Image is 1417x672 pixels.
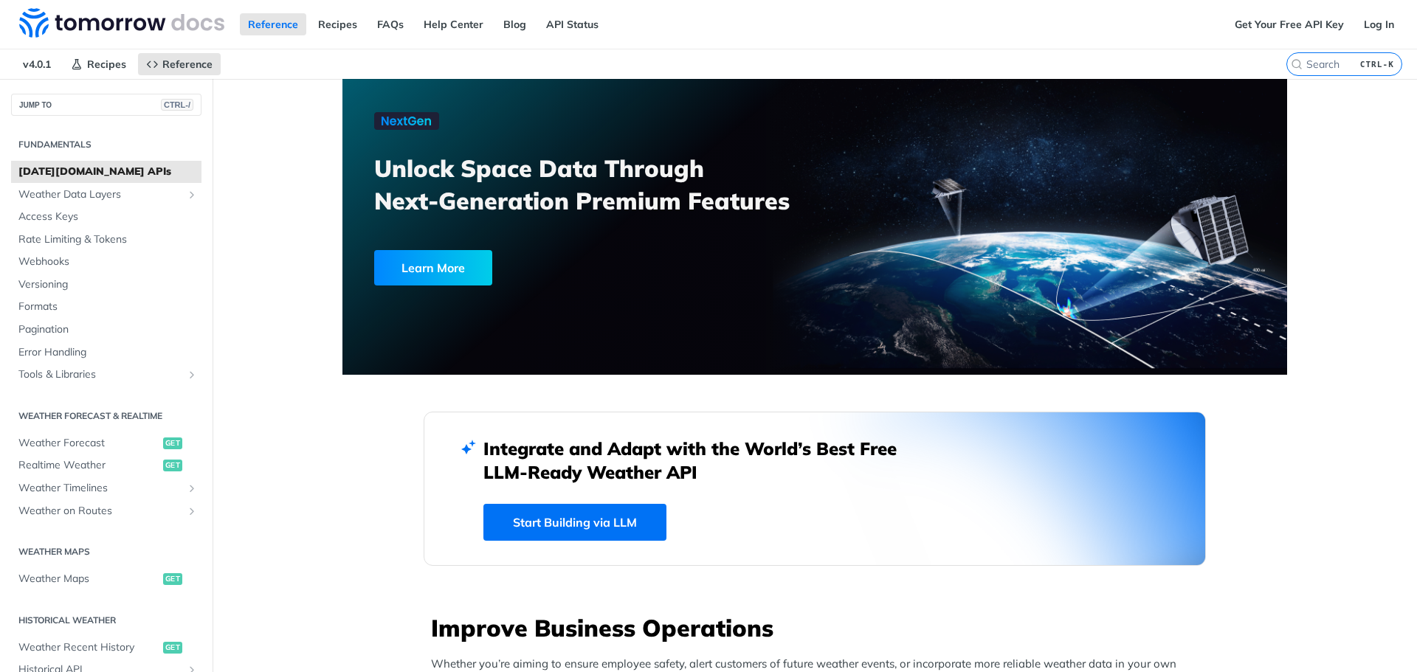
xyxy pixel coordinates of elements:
span: Formats [18,299,198,314]
span: Pagination [18,322,198,337]
span: v4.0.1 [15,53,59,75]
a: Tools & LibrariesShow subpages for Tools & Libraries [11,364,201,386]
a: Weather Recent Historyget [11,637,201,659]
img: Tomorrow.io Weather API Docs [19,8,224,38]
a: Weather TimelinesShow subpages for Weather Timelines [11,477,201,499]
h2: Fundamentals [11,138,201,151]
span: Rate Limiting & Tokens [18,232,198,247]
span: Weather on Routes [18,504,182,519]
a: Weather Forecastget [11,432,201,454]
span: Tools & Libraries [18,367,182,382]
h2: Weather Maps [11,545,201,558]
button: JUMP TOCTRL-/ [11,94,201,116]
a: Weather Data LayersShow subpages for Weather Data Layers [11,184,201,206]
button: Show subpages for Weather Timelines [186,482,198,494]
a: Weather Mapsget [11,568,201,590]
span: get [163,437,182,449]
a: Webhooks [11,251,201,273]
div: Learn More [374,250,492,285]
a: Get Your Free API Key [1227,13,1352,35]
a: Versioning [11,274,201,296]
a: Learn More [374,250,739,285]
a: Realtime Weatherget [11,454,201,477]
a: Recipes [63,53,134,75]
a: Reference [138,53,221,75]
span: get [163,573,182,585]
a: Weather on RoutesShow subpages for Weather on Routes [11,500,201,522]
span: Weather Data Layers [18,187,182,202]
a: Start Building via LLM [483,504,666,541]
span: Recipes [87,58,126,71]
span: Webhooks [18,254,198,269]
span: [DATE][DOMAIN_NAME] APIs [18,164,198,179]
span: Weather Timelines [18,481,182,496]
span: Access Keys [18,209,198,224]
a: Blog [495,13,534,35]
a: Rate Limiting & Tokens [11,229,201,251]
a: Help Center [416,13,492,35]
img: NextGen [374,112,439,130]
a: Log In [1356,13,1402,35]
kbd: CTRL-K [1356,57,1398,72]
span: Reference [162,58,213,71]
span: Weather Recent History [18,640,159,655]
svg: Search [1291,58,1303,70]
h3: Improve Business Operations [431,612,1206,644]
h2: Integrate and Adapt with the World’s Best Free LLM-Ready Weather API [483,437,919,484]
button: Show subpages for Weather Data Layers [186,189,198,201]
a: Recipes [310,13,365,35]
span: get [163,642,182,654]
h2: Historical Weather [11,614,201,627]
button: Show subpages for Weather on Routes [186,505,198,517]
span: Weather Maps [18,572,159,586]
a: [DATE][DOMAIN_NAME] APIs [11,161,201,183]
button: Show subpages for Tools & Libraries [186,369,198,381]
a: API Status [538,13,607,35]
a: Formats [11,296,201,318]
span: Error Handling [18,345,198,360]
h3: Unlock Space Data Through Next-Generation Premium Features [374,152,831,217]
span: get [163,460,182,471]
a: Pagination [11,319,201,341]
span: Weather Forecast [18,436,159,451]
a: FAQs [369,13,412,35]
span: Realtime Weather [18,458,159,473]
a: Access Keys [11,206,201,228]
span: CTRL-/ [161,99,193,111]
a: Reference [240,13,306,35]
a: Error Handling [11,342,201,364]
h2: Weather Forecast & realtime [11,409,201,423]
span: Versioning [18,277,198,292]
